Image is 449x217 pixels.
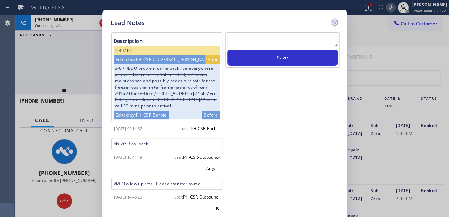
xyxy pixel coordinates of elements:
div: Before [202,111,220,119]
div: Description [114,37,220,46]
div: Edited by: PH-CSR-UNIVERSAL-[PERSON_NAME] [114,55,215,64]
span: user: [182,126,191,131]
span: [DATE] 10:41:19 [114,155,142,160]
div: 1-4 // PI [114,46,220,55]
span: PH-CSR-Outbound-JC [183,194,220,211]
h5: Lead Notes [111,18,145,28]
span: user: [174,155,183,160]
span: [DATE] 09:14:37 [114,126,142,131]
div: VM / Follow up sms- Please transfer to me [111,178,222,190]
button: Save [227,50,338,66]
span: PH-CSR-Outbound-Argylle [183,154,220,171]
div: 3-6 / REDO problem came back. ice everywhere all over the freezer. / Subzero fridge / needs maint... [114,64,220,111]
span: [DATE] 14:48:20 [114,194,142,200]
div: pls xfr if callback [111,138,222,150]
div: Edited by: PH-CSR-Barbie [114,111,169,119]
div: After [205,55,220,64]
span: PH-CSR-Barbie [191,126,220,132]
span: user: [174,194,183,200]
